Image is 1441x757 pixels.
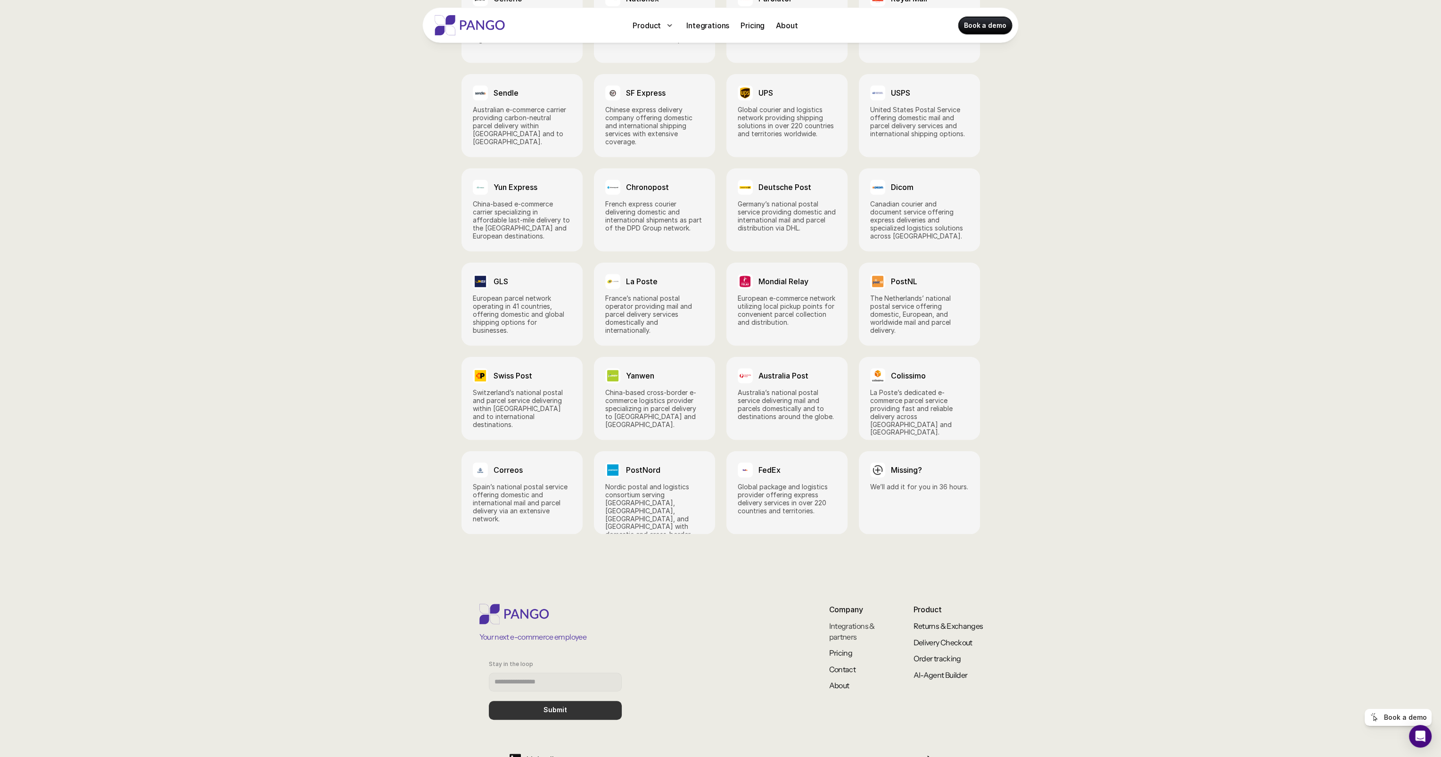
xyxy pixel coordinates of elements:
p: Submit [543,706,567,714]
h3: PostNord [626,466,660,475]
p: Australia’s national postal service delivering mail and parcels domestically and to destinations ... [738,389,836,420]
p: Integrations [686,20,729,31]
p: Your next e-commerce employee [479,632,586,642]
h3: FedEx [758,466,781,475]
h3: Correos [494,466,523,475]
p: Global courier and logistics network providing shipping solutions in over 220 countries and terri... [738,106,836,138]
button: Submit [489,701,622,720]
p: Company [829,604,881,615]
a: About [829,681,849,690]
h3: PostNL [891,277,917,286]
a: Book a demo [958,17,1012,34]
p: Product [633,20,661,31]
h3: Yun Express [494,183,537,192]
h3: Deutsche Post [758,183,811,192]
p: Pricing [741,20,765,31]
p: China-based e-commerce carrier specializing in affordable last-mile delivery to the [GEOGRAPHIC_D... [473,200,571,240]
h3: USPS [891,89,910,98]
p: About [776,20,798,31]
p: We’ll add it for you in 36 hours. [870,483,969,491]
p: France’s national postal operator providing mail and parcel delivery services domestically and in... [605,295,704,334]
a: Delivery Checkout [914,638,972,647]
input: Stay in the loop [489,673,622,691]
a: Returns & Exchanges [914,621,983,631]
a: Contact [829,665,856,674]
p: Canadian courier and document service offering express deliveries and specialized logistics solut... [870,200,969,240]
a: Pricing [737,18,768,33]
p: China-based cross-border e-commerce logistics provider specializing in parcel delivery to [GEOGRA... [605,389,704,428]
p: Chinese express delivery company offering domestic and international shipping services with exten... [605,106,704,146]
h3: Swiss Post [494,371,532,380]
h3: GLS [494,277,508,286]
p: Spain’s national postal service offering domestic and international mail and parcel delivery via ... [473,483,571,523]
p: Product [914,604,989,615]
h3: La Poste [626,277,658,286]
h3: Mondial Relay [758,277,808,286]
p: Book a demo [1384,714,1427,722]
p: United States Postal Service offering domestic mail and parcel delivery services and internationa... [870,106,969,138]
p: French express courier delivering domestic and international shipments as part of the DPD Group n... [605,200,704,232]
a: About [772,18,801,33]
div: Open Intercom Messenger [1409,725,1432,748]
h3: Sendle [494,89,519,98]
p: Stay in the loop [489,661,533,667]
h3: UPS [758,89,773,98]
p: The Netherlands’ national postal service offering domestic, European, and worldwide mail and parc... [870,295,969,334]
a: Order tracking [914,654,961,663]
a: Pricing [829,648,853,658]
p: European parcel network operating in 41 countries, offering domestic and global shipping options ... [473,295,571,334]
p: Australian e-commerce carrier providing carbon-neutral parcel delivery within [GEOGRAPHIC_DATA] a... [473,106,571,146]
a: Integrations & partners [829,621,876,641]
p: La Poste’s dedicated e-commerce parcel service providing fast and reliable delivery across [GEOGR... [870,389,969,436]
h3: Australia Post [758,371,808,380]
h3: Colissimo [891,371,926,380]
p: European e-commerce network utilizing local pickup points for convenient parcel collection and di... [738,295,836,326]
a: AI-Agent Builder [914,670,968,680]
p: Global package and logistics provider offering express delivery services in over 220 countries an... [738,483,836,515]
h3: SF Express [626,89,666,98]
h3: Chronopost [626,183,669,192]
a: Book a demo [1365,709,1432,726]
p: Book a demo [964,21,1006,30]
p: Germany’s national postal service providing domestic and international mail and parcel distributi... [738,200,836,232]
p: Nordic postal and logistics consortium serving [GEOGRAPHIC_DATA], [GEOGRAPHIC_DATA], [GEOGRAPHIC_... [605,483,704,546]
h3: Dicom [891,183,914,192]
h3: Missing? [891,466,922,475]
p: Switzerland’s national postal and parcel service delivering within [GEOGRAPHIC_DATA] and to inter... [473,389,571,428]
h3: Yanwen [626,371,654,380]
a: Integrations [683,18,733,33]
